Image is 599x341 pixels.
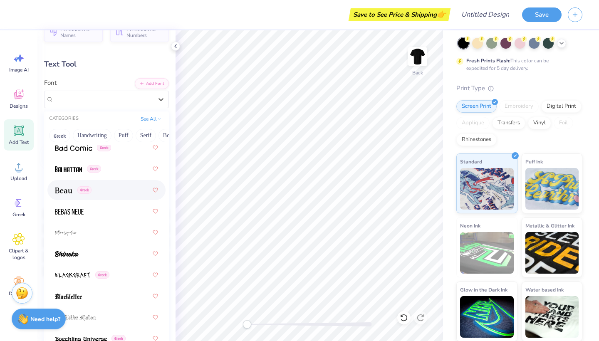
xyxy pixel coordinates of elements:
[460,232,514,274] img: Neon Ink
[525,296,579,338] img: Water based Ink
[456,133,497,146] div: Rhinestones
[541,100,582,113] div: Digital Print
[460,157,482,166] span: Standard
[243,320,251,329] div: Accessibility label
[528,117,551,129] div: Vinyl
[9,139,29,146] span: Add Text
[460,296,514,338] img: Glow in the Dark Ink
[44,78,57,88] label: Font
[49,129,70,142] button: Greek
[97,144,111,151] span: Greek
[525,157,543,166] span: Puff Ink
[351,8,448,21] div: Save to See Price & Shipping
[55,230,77,236] img: Bettina Signature
[60,27,98,38] span: Personalized Names
[460,285,507,294] span: Glow in the Dark Ink
[5,247,32,261] span: Clipart & logos
[158,129,179,142] button: Bold
[525,168,579,210] img: Puff Ink
[525,232,579,274] img: Metallic & Glitter Ink
[12,211,25,218] span: Greek
[456,100,497,113] div: Screen Print
[466,57,510,64] strong: Fresh Prints Flash:
[110,23,169,42] button: Personalized Numbers
[9,67,29,73] span: Image AI
[437,9,446,19] span: 👉
[55,209,84,215] img: Bebas Neue
[554,117,573,129] div: Foil
[10,175,27,182] span: Upload
[9,290,29,297] span: Decorate
[135,78,169,89] button: Add Font
[412,69,423,77] div: Back
[55,188,72,193] img: Beau
[44,59,169,70] div: Text Tool
[55,145,92,151] img: Bad Comic
[138,115,164,123] button: See All
[456,84,582,93] div: Print Type
[95,271,109,279] span: Greek
[466,57,569,72] div: This color can be expedited for 5 day delivery.
[492,117,525,129] div: Transfers
[55,272,90,278] img: Blackcraft
[455,6,516,23] input: Untitled Design
[460,168,514,210] img: Standard
[30,315,60,323] strong: Need help?
[499,100,539,113] div: Embroidery
[409,48,426,65] img: Back
[55,294,82,299] img: Blackletter
[55,315,97,321] img: Blackletter Shadow
[49,115,79,122] div: CATEGORIES
[55,251,79,257] img: Bhineka
[87,165,101,173] span: Greek
[73,129,111,142] button: Handwriting
[456,117,490,129] div: Applique
[525,221,574,230] span: Metallic & Glitter Ink
[77,186,92,194] span: Greek
[126,27,164,38] span: Personalized Numbers
[44,23,103,42] button: Personalized Names
[136,129,156,142] button: Serif
[55,166,82,172] img: Balhattan
[522,7,562,22] button: Save
[525,285,564,294] span: Water based Ink
[114,129,133,142] button: Puff
[10,103,28,109] span: Designs
[460,221,480,230] span: Neon Ink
